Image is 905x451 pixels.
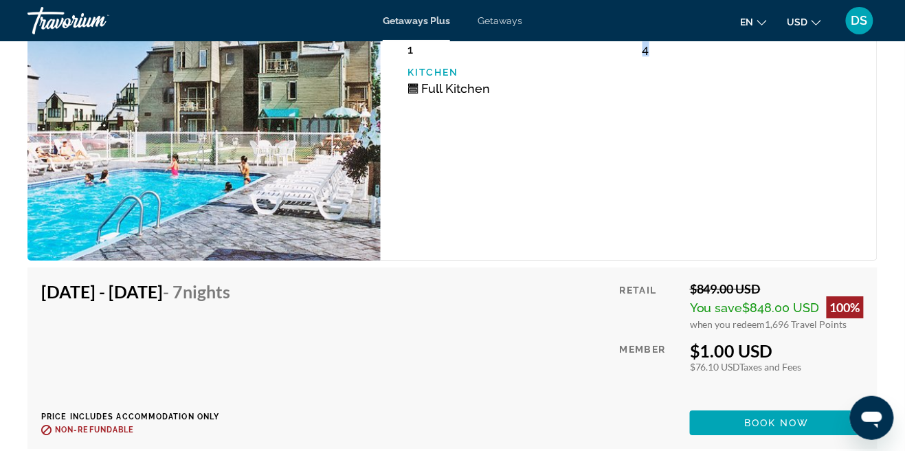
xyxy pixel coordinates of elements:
a: Getaways [478,15,522,26]
div: 100% [827,296,864,318]
span: 1,696 Travel Points [766,318,847,330]
p: Price includes accommodation only [41,412,241,421]
p: Kitchen [408,67,629,78]
a: Getaways Plus [383,15,450,26]
span: Book now [744,417,809,428]
button: User Menu [842,6,878,35]
span: 1 [408,42,414,56]
span: 4 [643,42,649,56]
div: Retail [620,281,680,330]
span: Nights [183,281,230,302]
iframe: Кнопка для запуску вікна повідомлень [850,396,894,440]
span: You save [690,300,743,315]
h4: [DATE] - [DATE] [41,281,230,302]
button: Change language [741,12,767,32]
span: Full Kitchen [422,81,491,96]
div: Member [620,340,680,400]
div: $76.10 USD [690,361,864,373]
button: Change currency [787,12,821,32]
span: Non-refundable [55,426,134,434]
span: en [741,16,754,27]
a: Travorium [27,3,165,38]
span: USD [787,16,808,27]
div: $1.00 USD [690,340,864,361]
div: $849.00 USD [690,281,864,296]
span: when you redeem [690,318,766,330]
button: Book now [690,410,864,435]
span: $848.00 USD [743,300,820,315]
span: DS [851,14,868,27]
span: Taxes and Fees [740,361,802,373]
span: - 7 [163,281,230,302]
